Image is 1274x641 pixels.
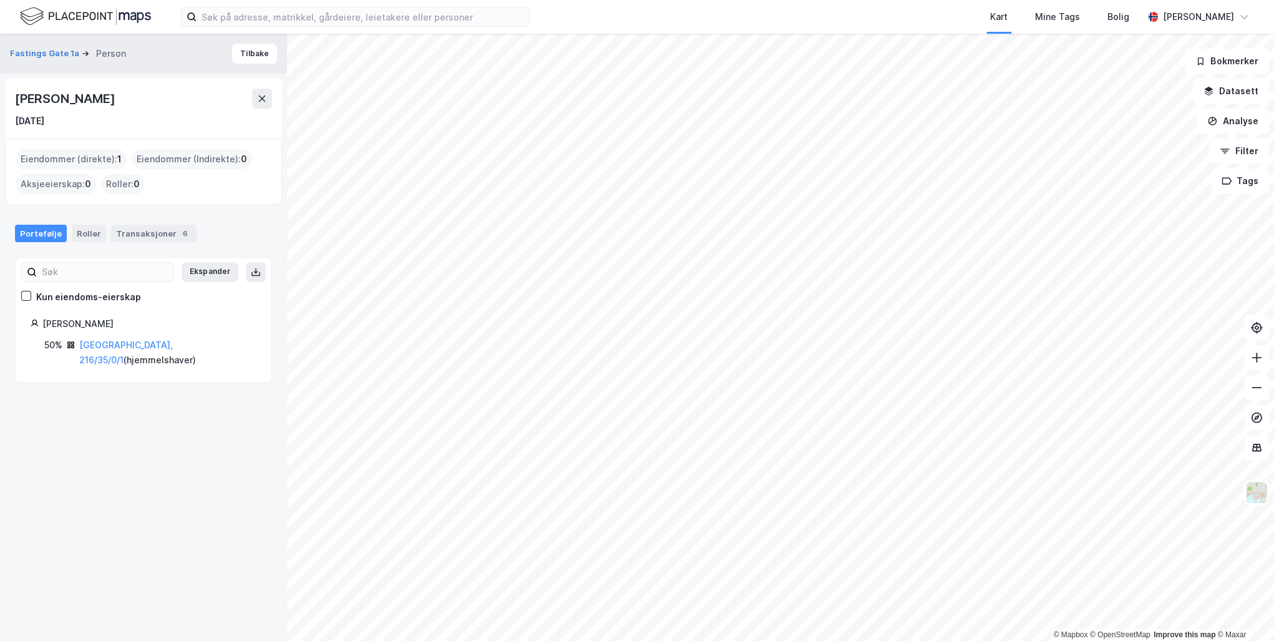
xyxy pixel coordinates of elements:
a: [GEOGRAPHIC_DATA], 216/35/0/1 [79,340,173,365]
span: 1 [117,152,122,167]
div: Portefølje [15,225,67,242]
div: Aksjeeierskap : [16,174,96,194]
div: Person [96,46,126,61]
button: Tilbake [232,44,277,64]
a: OpenStreetMap [1090,630,1150,639]
span: 0 [241,152,247,167]
button: Tags [1211,169,1269,193]
div: [PERSON_NAME] [1163,9,1234,24]
div: Kart [990,9,1008,24]
div: Transaksjoner [111,225,197,242]
div: Roller : [101,174,145,194]
button: Datasett [1193,79,1269,104]
div: Kun eiendoms-eierskap [36,290,141,305]
div: Eiendommer (direkte) : [16,149,127,169]
div: [DATE] [15,114,44,129]
button: Filter [1209,139,1269,164]
div: [PERSON_NAME] [42,316,256,331]
div: 6 [179,227,192,240]
div: 50% [44,338,62,353]
div: Mine Tags [1035,9,1080,24]
img: Z [1245,481,1268,504]
button: Analyse [1197,109,1269,134]
button: Fastings Gate 1a [10,47,82,60]
a: Mapbox [1053,630,1087,639]
input: Søk på adresse, matrikkel, gårdeiere, leietakere eller personer [197,7,530,26]
button: Ekspander [182,262,238,282]
span: 0 [85,177,91,192]
button: Bokmerker [1185,49,1269,74]
div: [PERSON_NAME] [15,89,117,109]
img: logo.f888ab2527a4732fd821a326f86c7f29.svg [20,6,151,27]
div: Eiendommer (Indirekte) : [132,149,252,169]
span: 0 [134,177,140,192]
input: Søk [37,263,173,281]
iframe: Chat Widget [1212,581,1274,641]
div: ( hjemmelshaver ) [79,338,256,368]
div: Roller [72,225,106,242]
div: Bolig [1107,9,1129,24]
div: Kontrollprogram for chat [1212,581,1274,641]
a: Improve this map [1154,630,1215,639]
